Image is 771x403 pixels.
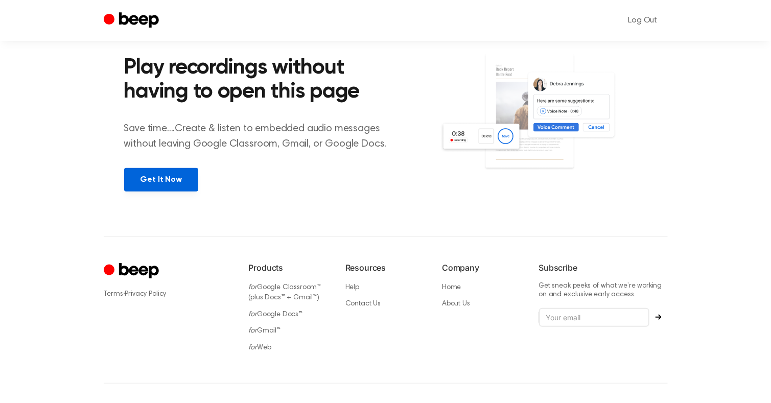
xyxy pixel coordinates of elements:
button: Subscribe [649,314,668,320]
i: for [249,327,258,335]
div: · [104,289,232,299]
a: About Us [442,300,470,307]
a: Terms [104,291,123,298]
h6: Products [249,262,329,274]
img: Voice Comments on Docs and Recording Widget [440,53,647,191]
a: Log Out [618,8,668,33]
h6: Company [442,262,522,274]
a: forGmail™ [249,327,281,335]
a: Cruip [104,262,161,281]
a: forWeb [249,344,271,351]
h6: Subscribe [539,262,668,274]
i: for [249,284,258,291]
a: Privacy Policy [125,291,167,298]
a: Contact Us [345,300,381,307]
i: for [249,311,258,318]
a: Beep [104,11,161,31]
p: Save time....Create & listen to embedded audio messages without leaving Google Classroom, Gmail, ... [124,121,400,152]
p: Get sneak peeks of what we’re working on and exclusive early access. [539,282,668,300]
a: Home [442,284,461,291]
a: forGoogle Docs™ [249,311,303,318]
i: for [249,344,258,351]
input: Your email [539,308,649,327]
h6: Resources [345,262,426,274]
a: Help [345,284,359,291]
h2: Play recordings without having to open this page [124,56,400,105]
a: Get It Now [124,168,198,192]
a: forGoogle Classroom™ (plus Docs™ + Gmail™) [249,284,321,302]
